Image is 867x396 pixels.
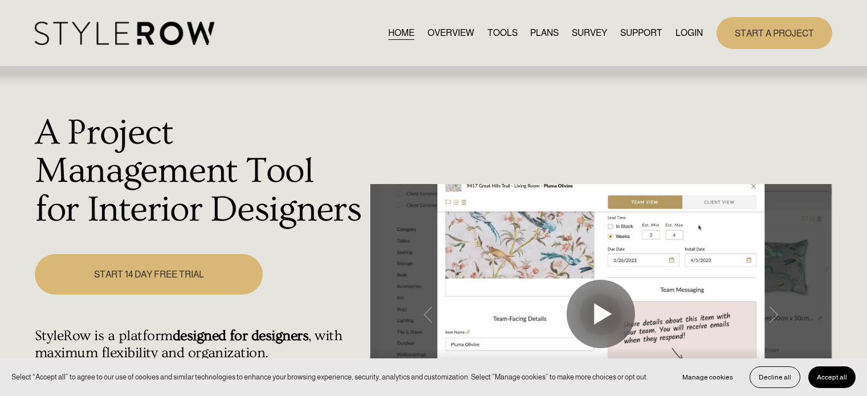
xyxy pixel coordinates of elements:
h1: A Project Management Tool for Interior Designers [35,114,364,230]
p: Select “Accept all” to agree to our use of cookies and similar technologies to enhance your brows... [11,371,648,382]
img: StyleRow [35,22,214,45]
button: Manage cookies [674,366,742,388]
span: Manage cookies [682,373,733,381]
a: TOOLS [487,25,518,40]
a: folder dropdown [620,25,662,40]
button: Play [567,280,635,348]
a: OVERVIEW [428,25,474,40]
span: Accept all [817,373,847,381]
a: START A PROJECT [717,17,832,48]
a: LOGIN [675,25,703,40]
strong: designed for designers [173,328,309,344]
a: START 14 DAY FREE TRIAL [35,254,263,295]
button: Accept all [808,366,856,388]
a: PLANS [530,25,559,40]
button: Decline all [750,366,800,388]
h4: StyleRow is a platform , with maximum flexibility and organization. [35,328,364,362]
span: SUPPORT [620,26,662,40]
a: SURVEY [572,25,607,40]
a: HOME [388,25,414,40]
span: Decline all [759,373,791,381]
